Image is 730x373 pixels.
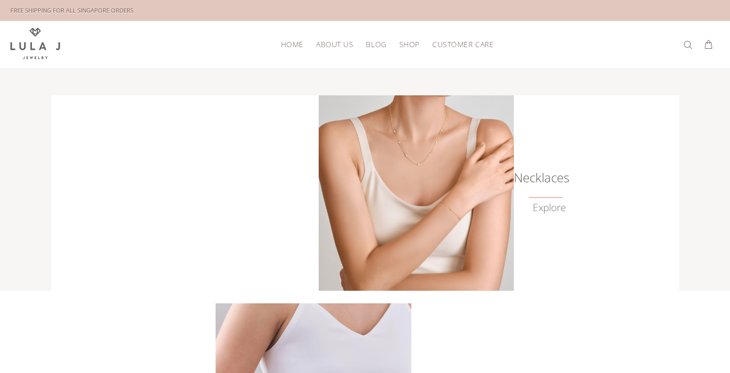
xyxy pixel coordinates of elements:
a: HOME [275,36,310,52]
h6: Necklaces [513,172,566,183]
a: SHOP [393,36,426,52]
span: BLOG [366,40,386,48]
div: FREE SHIPPING FOR ALL SINGAPORE ORDERS [10,5,133,16]
span: ABOUT US [316,40,353,48]
a: CUSTOMER CARE [426,36,493,52]
span: SHOP [399,40,420,48]
img: Lula J Gold Necklaces Collection [319,95,514,291]
span: HOME [281,40,304,48]
a: Explore [533,202,566,214]
a: ABOUT US [310,36,360,52]
span: CUSTOMER CARE [432,40,493,48]
a: BLOG [360,36,392,52]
